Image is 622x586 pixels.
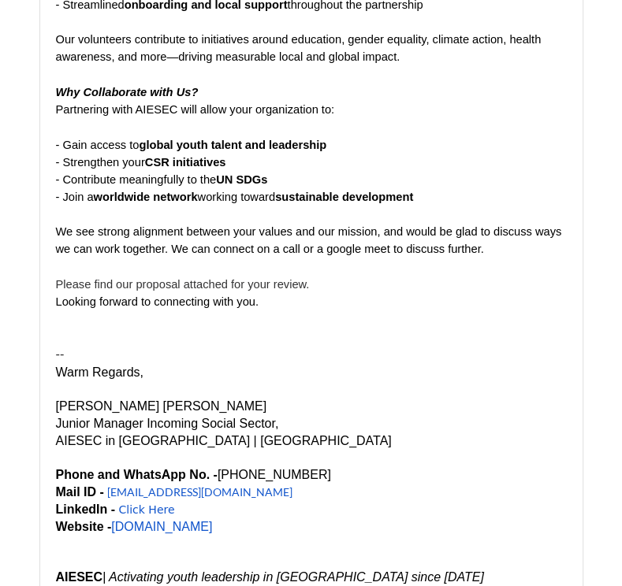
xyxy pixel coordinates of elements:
[216,173,267,186] span: UN SDGs
[145,156,226,169] span: CSR initiatives
[111,520,212,533] a: [DOMAIN_NAME]
[56,503,116,516] span: LinkedIn -
[56,295,259,308] span: Looking forward to connecting with you.
[56,570,103,584] span: AIESEC
[56,86,199,98] span: Why Collaborate with Us?
[107,485,292,499] a: [EMAIL_ADDRESS][DOMAIN_NAME]
[56,347,65,362] span: --
[56,468,218,481] b: Phone and WhatsApp No. -
[56,156,145,169] span: - Strengthen your
[197,191,275,203] span: working toward
[56,103,335,116] span: Partnering with AIESEC will allow your organization to:
[56,173,217,186] span: - Contribute meaningfully to the
[56,225,565,255] span: We see strong alignment between your values and our mission, and would be glad to discuss ways we...
[94,191,198,203] span: worldwide network
[56,365,143,379] span: Warm Regards,
[56,417,279,430] font: Junior Manager Incoming Social Sector,
[275,191,413,203] span: sustainable development
[102,570,484,584] span: | Activating youth leadership in [GEOGRAPHIC_DATA] since [DATE]
[56,434,392,447] span: AIESEC in [GEOGRAPHIC_DATA] | [GEOGRAPHIC_DATA]
[139,139,326,151] span: global youth talent and leadership
[56,33,545,63] span: Our volunteers contribute to initiatives around education, gender equality, climate action, healt...
[56,139,140,151] span: - Gain access to
[56,191,94,203] span: - Join a
[56,468,331,481] font: [PHONE_NUMBER]
[543,510,622,586] iframe: Chat Widget
[56,485,104,499] span: Mail ID -
[56,399,267,413] font: [PERSON_NAME] [PERSON_NAME]
[119,503,175,516] a: Click Here
[56,278,310,291] span: Please find our proposal attached for your review.
[56,520,112,533] span: Website -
